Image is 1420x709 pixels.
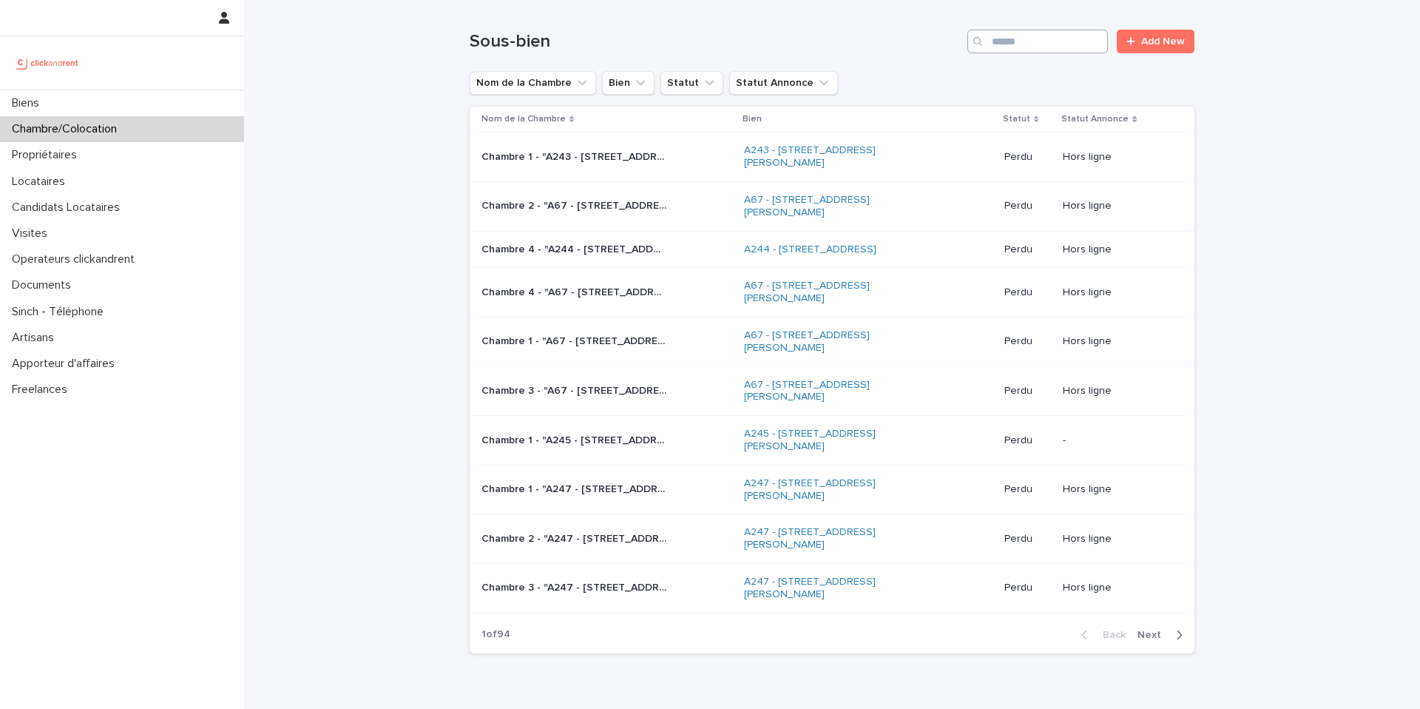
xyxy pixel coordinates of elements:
[744,477,929,503] a: A247 - [STREET_ADDRESS][PERSON_NAME]
[470,465,1194,514] tr: Chambre 1 - "A247 - [STREET_ADDRESS][PERSON_NAME]"Chambre 1 - "A247 - [STREET_ADDRESS][PERSON_NAM...
[744,526,929,551] a: A247 - [STREET_ADDRESS][PERSON_NAME]
[1069,628,1132,642] button: Back
[6,252,146,266] p: Operateurs clickandrent
[470,366,1194,416] tr: Chambre 3 - "A67 - [STREET_ADDRESS][PERSON_NAME]"Chambre 3 - "A67 - [STREET_ADDRESS][PERSON_NAME]...
[660,71,723,95] button: Statut
[481,241,669,256] p: Chambre 4 - "A244 - 32 rue Moissan, Noisy-le-Sec 93130"
[6,357,126,371] p: Apporteur d'affaires
[481,111,566,127] p: Nom de la Chambre
[481,530,669,545] p: Chambre 2 - "A247 - 2 rue Camille Dartois, Créteil 94000"
[1063,151,1171,164] p: Hors ligne
[1063,385,1171,397] p: Hors ligne
[1004,483,1052,496] p: Perdu
[470,416,1194,466] tr: Chambre 1 - "A245 - [STREET_ADDRESS][PERSON_NAME]"Chambre 1 - "A245 - [STREET_ADDRESS][PERSON_NAM...
[481,480,669,496] p: Chambre 1 - "A247 - 2 rue Camille Dartois, Créteil 94000"
[1061,111,1129,127] p: Statut Annonce
[1063,434,1171,447] p: -
[6,278,83,292] p: Documents
[481,431,669,447] p: Chambre 1 - "A245 - 29 rue Louise Aglaé Crette, Vitry-sur-Seine 94400"
[1004,582,1052,594] p: Perdu
[602,71,655,95] button: Bien
[1004,385,1052,397] p: Perdu
[470,514,1194,564] tr: Chambre 2 - "A247 - [STREET_ADDRESS][PERSON_NAME]"Chambre 2 - "A247 - [STREET_ADDRESS][PERSON_NAM...
[1063,335,1171,348] p: Hors ligne
[744,194,929,219] a: A67 - [STREET_ADDRESS][PERSON_NAME]
[1137,630,1170,640] span: Next
[744,280,929,305] a: A67 - [STREET_ADDRESS][PERSON_NAME]
[481,332,669,348] p: Chambre 1 - "A67 - 6 impasse de Gournay, Ivry-sur-Seine 94200"
[470,231,1194,268] tr: Chambre 4 - "A244 - [STREET_ADDRESS]"Chambre 4 - "A244 - [STREET_ADDRESS]" A244 - [STREET_ADDRESS...
[1063,286,1171,299] p: Hors ligne
[744,428,929,453] a: A245 - [STREET_ADDRESS][PERSON_NAME]
[744,243,876,256] a: A244 - [STREET_ADDRESS]
[1063,582,1171,594] p: Hors ligne
[470,71,596,95] button: Nom de la Chambre
[481,197,669,212] p: Chambre 2 - "A67 - 6 impasse de Gournay, Ivry-sur-Seine 94200"
[744,576,929,601] a: A247 - [STREET_ADDRESS][PERSON_NAME]
[481,148,669,164] p: Chambre 1 - "A243 - 32 rue Professeur Joseph Nicolas, Lyon 69008"
[744,329,929,354] a: A67 - [STREET_ADDRESS][PERSON_NAME]
[1132,628,1194,642] button: Next
[1004,151,1052,164] p: Perdu
[470,616,522,653] p: 1 of 94
[481,283,669,299] p: Chambre 4 - "A67 - 6 impasse de Gournay, Ivry-sur-Seine 94200"
[1063,200,1171,212] p: Hors ligne
[470,563,1194,613] tr: Chambre 3 - "A247 - [STREET_ADDRESS][PERSON_NAME]"Chambre 3 - "A247 - [STREET_ADDRESS][PERSON_NAM...
[6,201,132,215] p: Candidats Locataires
[481,382,669,397] p: Chambre 3 - "A67 - 6 impasse de Gournay, Ivry-sur-Seine 94200"
[967,30,1108,53] input: Search
[481,579,669,594] p: Chambre 3 - "A247 - 2 rue Camille Dartois, Créteil 94000"
[6,96,51,110] p: Biens
[1063,483,1171,496] p: Hors ligne
[743,111,762,127] p: Bien
[470,181,1194,231] tr: Chambre 2 - "A67 - [STREET_ADDRESS][PERSON_NAME]"Chambre 2 - "A67 - [STREET_ADDRESS][PERSON_NAME]...
[6,148,89,162] p: Propriétaires
[6,305,115,319] p: Sinch - Téléphone
[6,226,59,241] p: Visites
[1094,630,1126,640] span: Back
[6,383,79,397] p: Freelances
[729,71,838,95] button: Statut Annonce
[470,317,1194,366] tr: Chambre 1 - "A67 - [STREET_ADDRESS][PERSON_NAME]"Chambre 1 - "A67 - [STREET_ADDRESS][PERSON_NAME]...
[1004,243,1052,256] p: Perdu
[6,331,66,345] p: Artisans
[470,132,1194,182] tr: Chambre 1 - "A243 - [STREET_ADDRESS][PERSON_NAME]"Chambre 1 - "A243 - [STREET_ADDRESS][PERSON_NAM...
[12,48,84,78] img: UCB0brd3T0yccxBKYDjQ
[744,144,929,169] a: A243 - [STREET_ADDRESS][PERSON_NAME]
[1141,36,1185,47] span: Add New
[1004,434,1052,447] p: Perdu
[1063,533,1171,545] p: Hors ligne
[6,122,129,136] p: Chambre/Colocation
[1004,533,1052,545] p: Perdu
[1004,200,1052,212] p: Perdu
[744,379,929,404] a: A67 - [STREET_ADDRESS][PERSON_NAME]
[1063,243,1171,256] p: Hors ligne
[470,268,1194,317] tr: Chambre 4 - "A67 - [STREET_ADDRESS][PERSON_NAME]"Chambre 4 - "A67 - [STREET_ADDRESS][PERSON_NAME]...
[1117,30,1194,53] a: Add New
[1004,335,1052,348] p: Perdu
[6,175,77,189] p: Locataires
[1004,286,1052,299] p: Perdu
[470,31,961,53] h1: Sous-bien
[1003,111,1030,127] p: Statut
